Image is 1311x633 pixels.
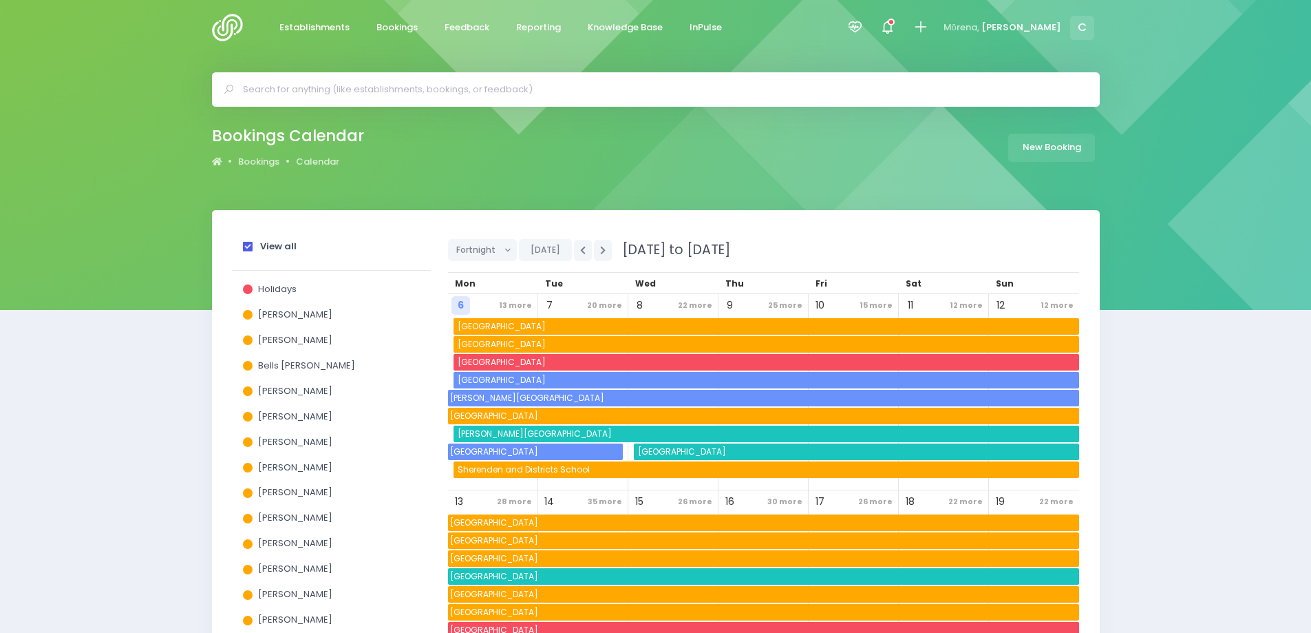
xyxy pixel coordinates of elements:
[445,21,489,34] span: Feedback
[365,14,429,41] a: Bookings
[1036,492,1077,511] span: 22 more
[690,21,722,34] span: InPulse
[258,359,355,372] span: Bells [PERSON_NAME]
[279,21,350,34] span: Establishments
[448,408,1079,424] span: Makauri School
[258,410,332,423] span: [PERSON_NAME]
[456,240,499,260] span: Fortnight
[1008,134,1095,162] a: New Booking
[981,21,1061,34] span: [PERSON_NAME]
[516,21,561,34] span: Reporting
[448,604,1079,621] span: Avon School
[725,278,744,289] span: Thu
[258,588,332,601] span: [PERSON_NAME]
[376,21,418,34] span: Bookings
[679,14,734,41] a: InPulse
[296,155,339,169] a: Calendar
[901,492,919,511] span: 18
[448,568,1079,585] span: Macandrew Bay School
[495,296,535,315] span: 13 more
[260,240,297,253] strong: View all
[456,336,1079,353] span: Avon School
[584,296,626,315] span: 20 more
[448,586,1079,603] span: Waitomo Caves School
[588,21,663,34] span: Knowledge Base
[448,515,1079,531] span: Norfolk School
[505,14,573,41] a: Reporting
[456,354,1079,371] span: Kaiapoi Borough School
[448,444,623,460] span: De La Salle College
[545,278,563,289] span: Tue
[258,461,332,474] span: [PERSON_NAME]
[721,296,739,315] span: 9
[258,435,332,448] span: [PERSON_NAME]
[816,278,827,289] span: Fri
[456,372,1079,388] span: Orere School
[540,492,559,511] span: 14
[212,127,364,145] h2: Bookings Calendar
[451,296,470,315] span: 6
[212,14,251,41] img: Logo
[764,492,806,511] span: 30 more
[991,296,1010,315] span: 12
[258,333,332,346] span: [PERSON_NAME]
[258,282,297,295] span: Holidays
[765,296,806,315] span: 25 more
[635,278,656,289] span: Wed
[268,14,361,41] a: Establishments
[258,537,332,550] span: [PERSON_NAME]
[455,278,476,289] span: Mon
[540,296,559,315] span: 7
[519,239,572,261] button: [DATE]
[901,296,919,315] span: 11
[243,79,1080,100] input: Search for anything (like establishments, bookings, or feedback)
[456,461,1079,478] span: Sherenden and Districts School
[674,492,716,511] span: 26 more
[946,296,986,315] span: 12 more
[434,14,501,41] a: Feedback
[258,613,332,626] span: [PERSON_NAME]
[258,511,332,524] span: [PERSON_NAME]
[493,492,535,511] span: 28 more
[906,278,921,289] span: Sat
[456,318,1079,335] span: Norfolk School
[448,239,518,261] button: Fortnight
[674,296,716,315] span: 22 more
[258,384,332,397] span: [PERSON_NAME]
[577,14,674,41] a: Knowledge Base
[238,155,279,169] a: Bookings
[448,532,1079,549] span: Kawhia School
[584,492,626,511] span: 35 more
[450,492,469,511] span: 13
[630,492,649,511] span: 15
[721,492,739,511] span: 16
[811,296,829,315] span: 10
[448,390,1079,406] span: Dawson School
[258,486,332,499] span: [PERSON_NAME]
[811,492,829,511] span: 17
[991,492,1010,511] span: 19
[996,278,1014,289] span: Sun
[636,444,1079,460] span: Macandrew Bay School
[448,550,1079,567] span: Te Pahu School
[1037,296,1077,315] span: 12 more
[856,296,896,315] span: 15 more
[855,492,896,511] span: 26 more
[614,240,730,259] span: [DATE] to [DATE]
[456,426,1079,442] span: Lumsden School
[944,21,979,34] span: Mōrena,
[258,562,332,575] span: [PERSON_NAME]
[945,492,986,511] span: 22 more
[1070,16,1094,40] span: C
[258,308,332,321] span: [PERSON_NAME]
[630,296,649,315] span: 8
